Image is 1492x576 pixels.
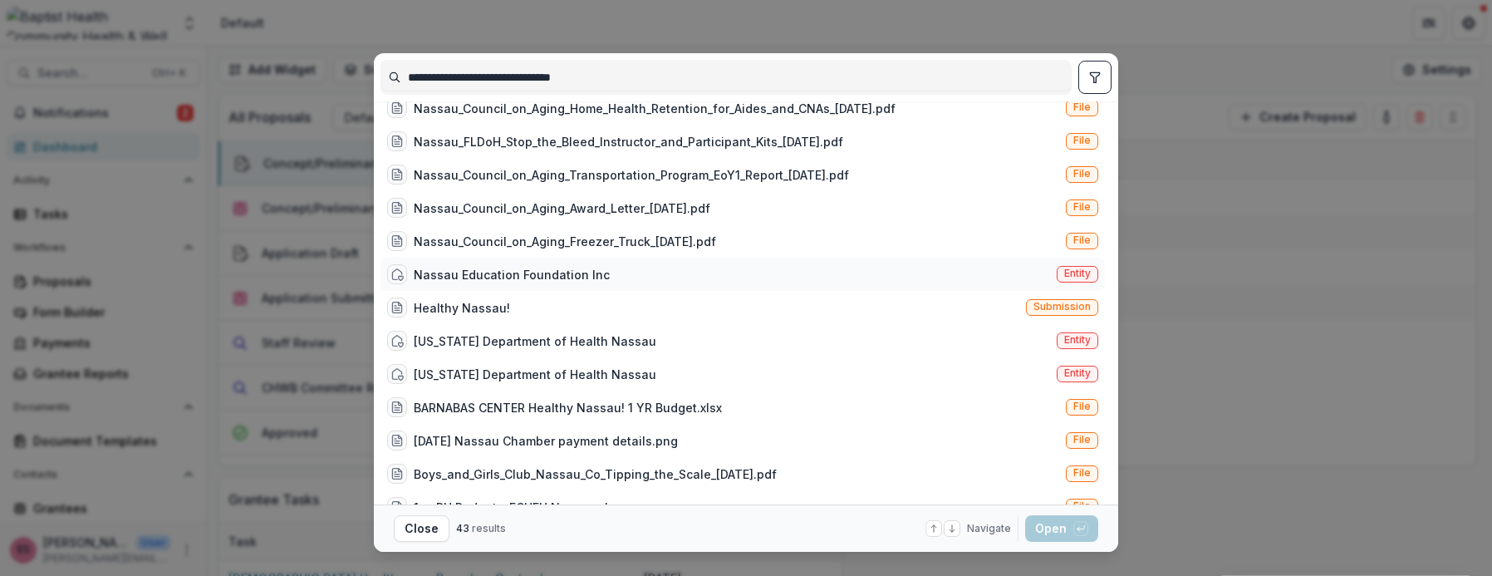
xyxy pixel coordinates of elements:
div: Nassau_Council_on_Aging_Freezer_Truck_[DATE].pdf [414,233,716,250]
span: results [472,522,506,534]
span: File [1073,434,1091,446]
div: Nassau_FLDoH_Stop_the_Bleed_Instructor_and_Participant_Kits_[DATE].pdf [414,133,843,150]
span: File [1073,101,1091,113]
span: Submission [1033,301,1091,313]
div: [US_STATE] Department of Health Nassau [414,332,656,350]
span: File [1073,500,1091,512]
div: [US_STATE] Department of Health Nassau [414,366,656,383]
button: Close [394,515,449,542]
span: Entity [1064,367,1091,379]
div: Nassau_Council_on_Aging_Home_Health_Retention_for_Aides_and_CNAs_[DATE].pdf [414,100,896,117]
span: File [1073,401,1091,412]
span: 43 [456,522,469,534]
span: File [1073,135,1091,146]
div: Nassau Education Foundation Inc [414,266,610,283]
div: [DATE] Nassau Chamber payment details.png [414,432,678,450]
span: File [1073,201,1091,213]
span: Entity [1064,268,1091,279]
span: Entity [1064,334,1091,346]
button: Open [1025,515,1098,542]
div: Nassau_Council_on_Aging_Award_Letter_[DATE].pdf [414,199,710,217]
div: BARNABAS CENTER Healthy Nassau! 1 YR Budget.xlsx [414,399,722,416]
div: 1 yr BH Budget - FCHFH Nassau.xlsx [414,499,621,516]
div: Nassau_Council_on_Aging_Transportation_Program_EoY1_Report_[DATE].pdf [414,166,849,184]
span: File [1073,467,1091,479]
button: toggle filters [1078,61,1112,94]
span: File [1073,168,1091,180]
div: Healthy Nassau! [414,299,510,317]
span: Navigate [967,521,1011,536]
div: Boys_and_Girls_Club_Nassau_Co_Tipping_the_Scale_[DATE].pdf [414,465,777,483]
span: File [1073,234,1091,246]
